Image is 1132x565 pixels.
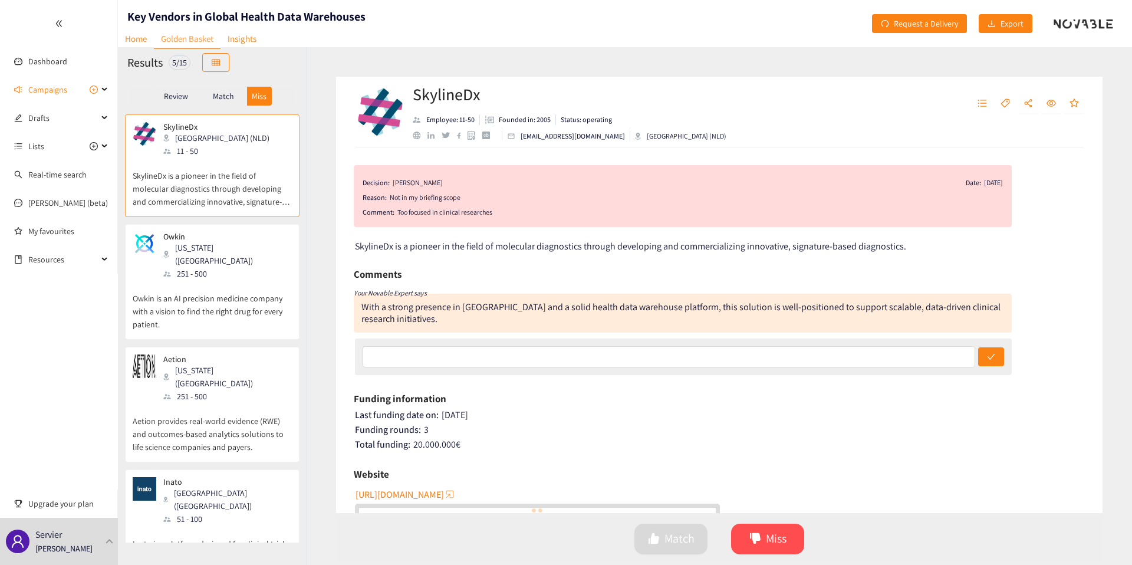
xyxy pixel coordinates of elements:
p: Owkin [163,232,284,241]
span: Request a Delivery [894,17,958,30]
p: Miss [252,91,266,101]
span: unordered-list [978,98,987,109]
button: share-alt [1018,94,1039,113]
span: plus-circle [90,142,98,150]
p: SkylineDx is a pioneer in the field of molecular diagnostics through developing and commercializi... [133,157,292,208]
button: downloadExport [979,14,1032,33]
p: Owkin is an AI precision medicine company with a vision to find the right drug for every patient. [133,280,292,331]
span: tag [1001,98,1010,109]
div: Widget de chat [934,438,1132,565]
a: Golden Basket [154,29,221,49]
p: Inato is a platform designed for clinical trials that can unlock research site potential. [133,525,292,563]
a: google maps [468,131,482,140]
img: Snapshot of the company's website [133,477,156,501]
div: With a strong presence in [GEOGRAPHIC_DATA] and a solid health data warehouse platform, this solu... [361,301,1001,325]
span: unordered-list [14,142,22,150]
span: Resources [28,248,98,271]
a: linkedin [427,132,442,139]
span: double-left [55,19,63,28]
div: 20.000.000 € [355,439,1085,451]
div: [GEOGRAPHIC_DATA] (NLD) [635,131,726,142]
h2: Results [127,54,163,71]
div: [US_STATE] ([GEOGRAPHIC_DATA]) [163,241,291,267]
div: 11 - 50 [163,144,277,157]
button: eye [1041,94,1062,113]
div: [GEOGRAPHIC_DATA] (NLD) [163,132,277,144]
p: Status: operating [561,114,612,125]
span: eye [1047,98,1056,109]
span: like [648,533,660,546]
h6: Comments [354,265,402,283]
span: Reason: [363,192,387,203]
img: Company Logo [357,88,404,136]
div: [US_STATE] ([GEOGRAPHIC_DATA]) [163,364,291,390]
span: download [988,19,996,29]
a: [PERSON_NAME] (beta) [28,198,108,208]
span: share-alt [1024,98,1033,109]
div: 51 - 100 [163,513,291,525]
p: Match [213,91,234,101]
button: [URL][DOMAIN_NAME] [356,485,456,504]
a: twitter [442,132,456,138]
span: Total funding: [355,438,410,451]
img: Snapshot of the company's website [133,354,156,378]
span: star [1070,98,1079,109]
p: [EMAIL_ADDRESS][DOMAIN_NAME] [521,131,625,142]
p: Review [164,91,188,101]
div: [DATE] [984,177,1003,189]
a: Home [118,29,154,48]
span: [URL][DOMAIN_NAME] [356,487,444,502]
img: Snapshot of the company's website [133,122,156,146]
p: Aetion [163,354,284,364]
button: redoRequest a Delivery [872,14,967,33]
p: Inato [163,477,284,487]
p: Servier [35,527,62,542]
span: plus-circle [90,86,98,94]
span: Campaigns [28,78,67,101]
a: My favourites [28,219,108,243]
button: table [202,53,229,72]
span: Comment: [363,206,394,218]
button: unordered-list [972,94,993,113]
button: check [978,347,1004,366]
a: crunchbase [482,132,497,139]
div: 3 [355,424,1085,436]
p: Aetion provides real-world evidence (RWE) and outcomes-based analytics solutions to life science ... [133,403,292,454]
p: Founded in: 2005 [499,114,551,125]
button: likeMatch [634,524,707,554]
span: Drafts [28,106,98,130]
span: check [987,353,995,362]
a: Dashboard [28,56,67,67]
span: Miss [766,530,787,548]
span: SkylineDx is a pioneer in the field of molecular diagnostics through developing and commercializi... [355,240,906,252]
span: Upgrade your plan [28,492,108,515]
div: Too focused in clinical researches [397,206,1003,218]
i: Your Novable Expert says [354,288,427,297]
span: edit [14,114,22,122]
a: Real-time search [28,169,87,180]
div: [DATE] [355,409,1085,421]
span: Date: [966,177,981,189]
span: dislike [749,533,761,546]
li: Founded in year [480,114,556,125]
div: 5 / 15 [169,55,190,70]
span: Lists [28,134,44,158]
span: Export [1001,17,1024,30]
span: redo [881,19,889,29]
p: SkylineDx [163,122,269,132]
button: dislikeMiss [731,524,804,554]
iframe: Chat Widget [934,438,1132,565]
h6: Website [354,465,389,483]
a: website [413,132,427,139]
span: book [14,255,22,264]
h1: Key Vendors in Global Health Data Warehouses [127,8,366,25]
div: 251 - 500 [163,267,291,280]
a: Insights [221,29,264,48]
span: Decision: [363,177,390,189]
span: Last funding date on: [355,409,439,421]
h6: Funding information [354,390,446,408]
li: Employees [413,114,480,125]
span: Match [664,530,695,548]
li: Status [556,114,612,125]
div: Not in my briefing scope [390,192,1003,203]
